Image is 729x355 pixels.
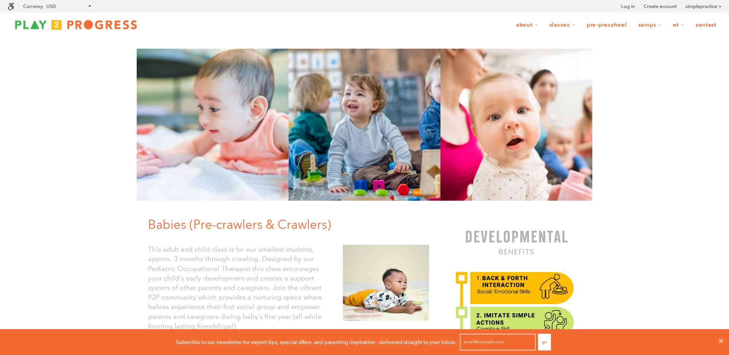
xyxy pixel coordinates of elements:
[538,334,551,350] button: Go
[176,338,456,346] p: Subscribe to our newsletter for expert tips, special offers, and parenting inspiration - delivere...
[644,3,677,10] a: Create account
[544,18,580,32] a: Classes
[148,216,435,233] h1: Babies (Pre-crawlers & Crawlers)
[582,18,632,32] a: Pre-Preschool
[621,3,635,10] a: Log in
[691,18,721,32] a: Contact
[668,18,689,32] a: OT
[8,17,144,32] img: Play2Progress logo
[511,18,543,32] a: About
[685,3,721,10] a: simplepractice >
[148,245,322,330] font: This adult and child class is for our smallest students, approx. 3 months through crawling. Desig...
[633,18,667,32] a: Camps
[23,3,43,9] label: Currency
[460,334,536,350] input: email@example.com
